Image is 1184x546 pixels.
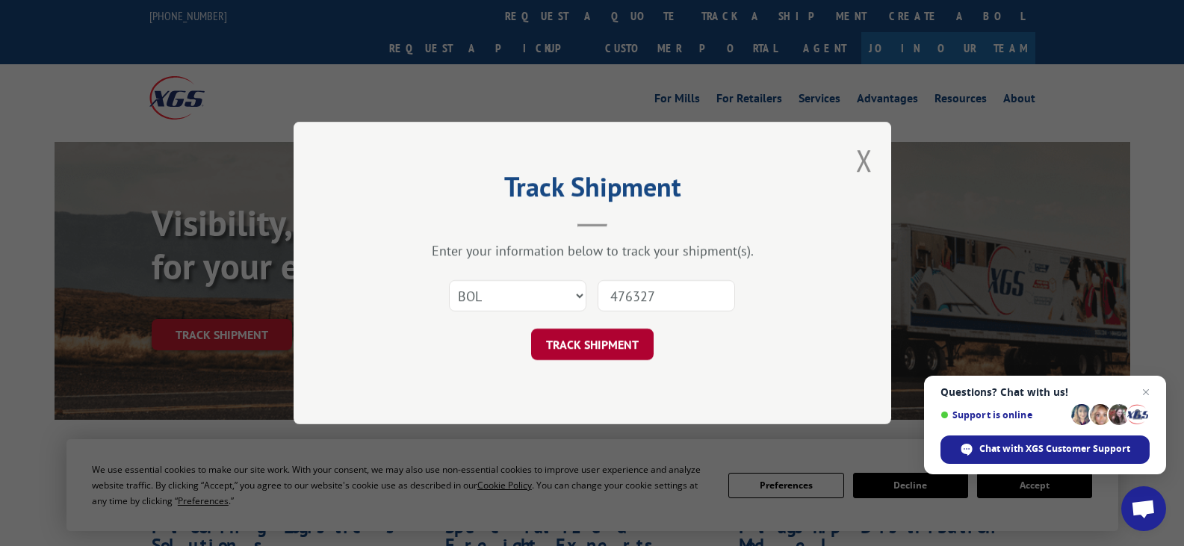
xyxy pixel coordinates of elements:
button: TRACK SHIPMENT [531,329,654,360]
div: Open chat [1121,486,1166,531]
span: Questions? Chat with us! [940,386,1150,398]
h2: Track Shipment [368,176,816,205]
input: Number(s) [598,280,735,311]
span: Close chat [1137,383,1155,401]
span: Chat with XGS Customer Support [979,442,1130,456]
div: Chat with XGS Customer Support [940,435,1150,464]
div: Enter your information below to track your shipment(s). [368,242,816,259]
span: Support is online [940,409,1066,421]
button: Close modal [856,140,872,180]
